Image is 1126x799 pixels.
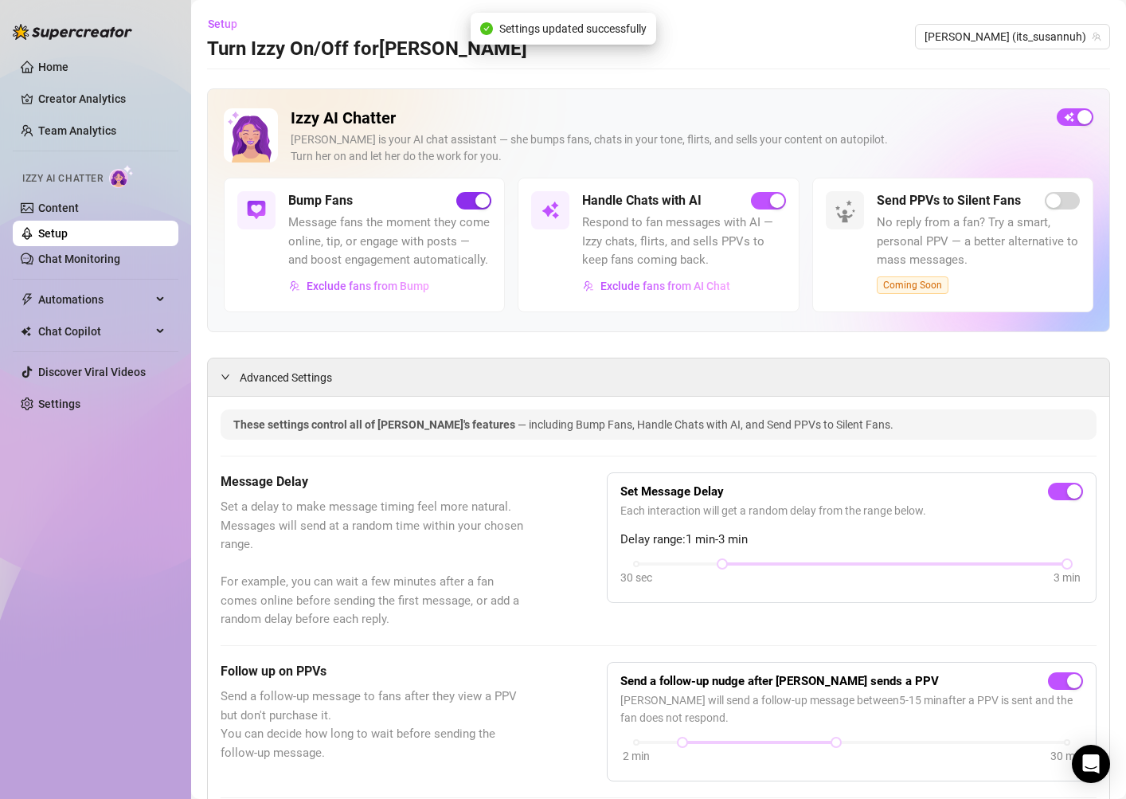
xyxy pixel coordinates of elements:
[38,124,116,137] a: Team Analytics
[288,213,491,270] span: Message fans the moment they come online, tip, or engage with posts — and boost engagement automa...
[221,368,240,386] div: expanded
[38,227,68,240] a: Setup
[233,418,518,431] span: These settings control all of [PERSON_NAME]'s features
[38,61,68,73] a: Home
[288,273,430,299] button: Exclude fans from Bump
[925,25,1101,49] span: Susanna (its_susannuh)
[480,22,493,35] span: check-circle
[224,108,278,163] img: Izzy AI Chatter
[288,191,353,210] h5: Bump Fans
[221,372,230,382] span: expanded
[541,201,560,220] img: svg%3e
[582,213,785,270] span: Respond to fan messages with AI — Izzy chats, flirts, and sells PPVs to keep fans coming back.
[221,687,527,762] span: Send a follow-up message to fans after they view a PPV but don't purchase it. You can decide how ...
[1054,569,1081,586] div: 3 min
[221,662,527,681] h5: Follow up on PPVs
[600,280,730,292] span: Exclude fans from AI Chat
[291,131,1044,165] div: [PERSON_NAME] is your AI chat assistant — she bumps fans, chats in your tone, flirts, and sells y...
[877,276,948,294] span: Coming Soon
[38,319,151,344] span: Chat Copilot
[207,37,527,62] h3: Turn Izzy On/Off for [PERSON_NAME]
[1072,745,1110,783] div: Open Intercom Messenger
[38,86,166,112] a: Creator Analytics
[623,747,650,765] div: 2 min
[518,418,893,431] span: — including Bump Fans, Handle Chats with AI, and Send PPVs to Silent Fans.
[582,273,731,299] button: Exclude fans from AI Chat
[291,108,1044,128] h2: Izzy AI Chatter
[289,280,300,292] img: svg%3e
[221,498,527,629] span: Set a delay to make message timing feel more natural. Messages will send at a random time within ...
[38,253,120,265] a: Chat Monitoring
[13,24,132,40] img: logo-BBDzfeDw.svg
[620,674,939,688] strong: Send a follow-up nudge after [PERSON_NAME] sends a PPV
[620,502,1083,519] span: Each interaction will get a random delay from the range below.
[247,201,266,220] img: svg%3e
[499,20,647,37] span: Settings updated successfully
[620,484,724,499] strong: Set Message Delay
[835,200,860,225] img: silent-fans-ppv-o-N6Mmdf.svg
[1050,747,1084,765] div: 30 min
[21,326,31,337] img: Chat Copilot
[583,280,594,292] img: svg%3e
[207,11,250,37] button: Setup
[21,293,33,306] span: thunderbolt
[208,18,237,30] span: Setup
[38,287,151,312] span: Automations
[22,171,103,186] span: Izzy AI Chatter
[307,280,429,292] span: Exclude fans from Bump
[620,691,1083,727] span: [PERSON_NAME] will send a follow-up message between 5 - 15 min after a PPV is sent and the fan do...
[38,398,80,410] a: Settings
[620,531,1083,550] span: Delay range: 1 min - 3 min
[582,191,702,210] h5: Handle Chats with AI
[620,569,652,586] div: 30 sec
[877,213,1080,270] span: No reply from a fan? Try a smart, personal PPV — a better alternative to mass messages.
[38,202,79,214] a: Content
[240,369,332,386] span: Advanced Settings
[38,366,146,378] a: Discover Viral Videos
[221,472,527,492] h5: Message Delay
[877,191,1021,210] h5: Send PPVs to Silent Fans
[1092,32,1101,41] span: team
[109,165,134,188] img: AI Chatter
